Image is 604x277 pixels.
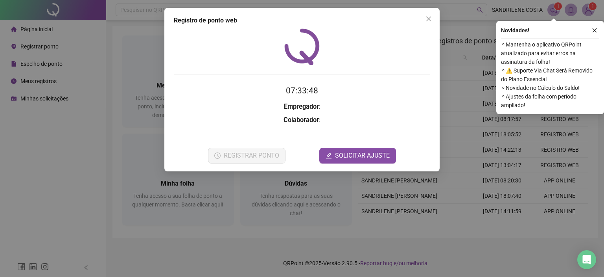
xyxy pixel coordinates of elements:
[208,148,285,164] button: REGISTRAR PONTO
[326,152,332,159] span: edit
[422,13,435,25] button: Close
[284,28,320,65] img: QRPoint
[501,92,599,110] span: ⚬ Ajustes da folha com período ampliado!
[592,28,597,33] span: close
[501,66,599,84] span: ⚬ ⚠️ Suporte Via Chat Será Removido do Plano Essencial
[425,16,432,22] span: close
[319,148,396,164] button: editSOLICITAR AJUSTE
[284,103,319,110] strong: Empregador
[286,86,318,95] time: 07:33:48
[174,16,430,25] div: Registro de ponto web
[174,102,430,112] h3: :
[174,115,430,125] h3: :
[284,116,319,124] strong: Colaborador
[501,26,529,35] span: Novidades !
[501,84,599,92] span: ⚬ Novidade no Cálculo do Saldo!
[577,250,596,269] div: Open Intercom Messenger
[335,151,390,160] span: SOLICITAR AJUSTE
[501,40,599,66] span: ⚬ Mantenha o aplicativo QRPoint atualizado para evitar erros na assinatura da folha!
